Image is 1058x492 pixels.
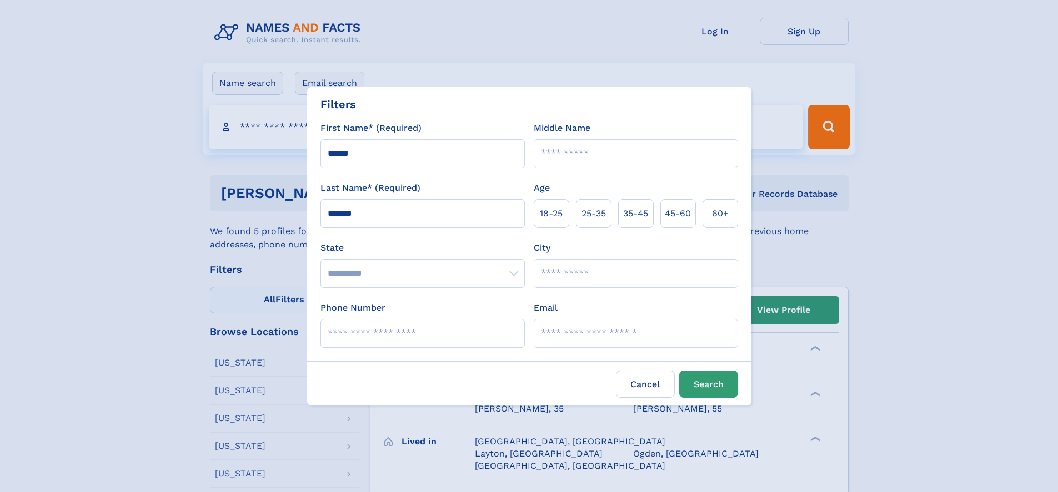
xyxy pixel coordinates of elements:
span: 60+ [712,207,729,220]
span: 45‑60 [665,207,691,220]
label: City [534,241,550,255]
label: First Name* (Required) [320,121,422,135]
button: Search [679,371,738,398]
label: Age [534,181,550,195]
label: Email [534,301,558,315]
span: 25‑35 [581,207,606,220]
div: Filters [320,96,356,113]
label: Phone Number [320,301,385,315]
span: 35‑45 [623,207,648,220]
label: Last Name* (Required) [320,181,420,195]
label: Cancel [616,371,675,398]
label: Middle Name [534,121,590,135]
label: State [320,241,525,255]
span: 18‑25 [540,207,563,220]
